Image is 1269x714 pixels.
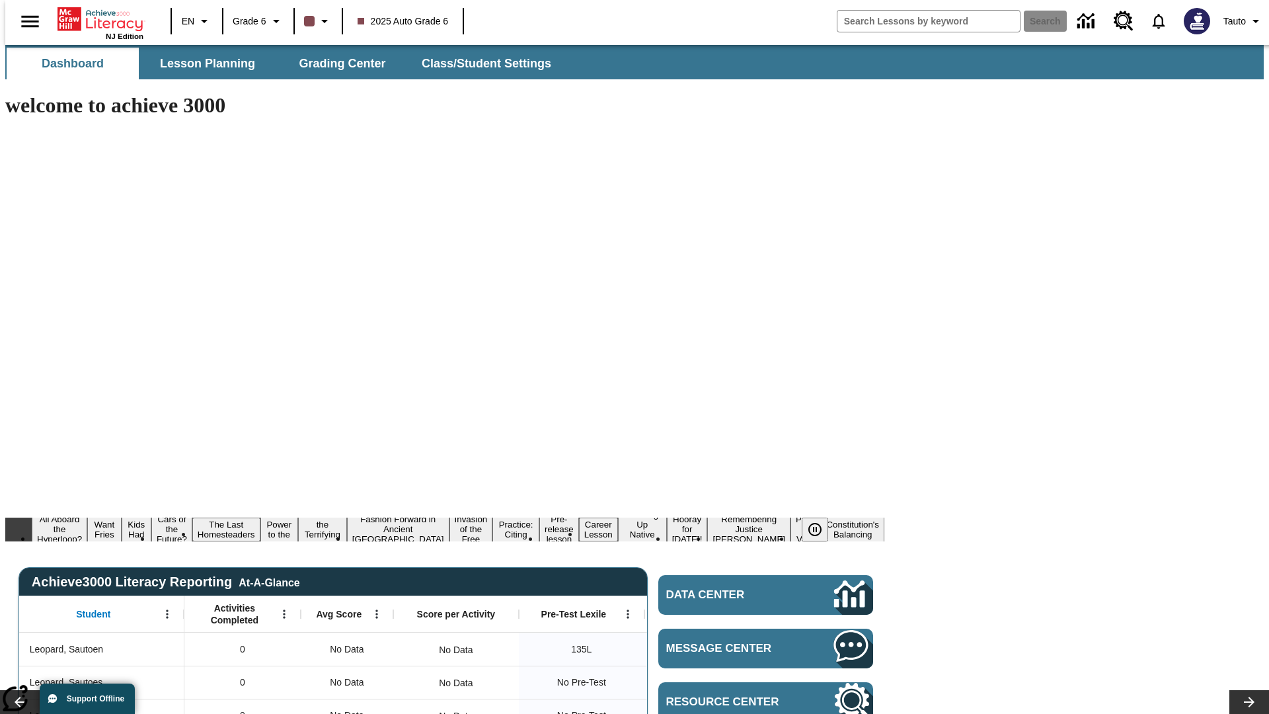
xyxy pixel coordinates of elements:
[666,588,790,602] span: Data Center
[1069,3,1106,40] a: Data Center
[1223,15,1246,28] span: Tauto
[5,48,563,79] div: SubNavbar
[192,518,260,541] button: Slide 5 The Last Homesteaders
[157,604,177,624] button: Open Menu
[667,512,708,546] button: Slide 14 Hooray for Constitution Day!
[316,608,362,620] span: Avg Score
[301,633,393,666] div: No Data, Leopard, Sautoen
[347,512,449,546] button: Slide 8 Fashion Forward in Ancient Rome
[182,15,194,28] span: EN
[323,669,370,696] span: No Data
[539,512,579,546] button: Slide 11 Pre-release lesson
[449,502,493,556] button: Slide 9 The Invasion of the Free CD
[417,608,496,620] span: Score per Activity
[618,604,638,624] button: Open Menu
[323,636,370,663] span: No Data
[7,48,139,79] button: Dashboard
[32,575,300,590] span: Achieve3000 Literacy Reporting
[571,643,592,656] span: 135 Lexile, Leopard, Sautoen
[141,48,274,79] button: Lesson Planning
[260,508,299,551] button: Slide 6 Solar Power to the People
[30,643,103,656] span: Leopard, Sautoen
[666,642,794,655] span: Message Center
[666,695,794,709] span: Resource Center
[184,633,301,666] div: 0, Leopard, Sautoen
[5,45,1264,79] div: SubNavbar
[1218,9,1269,33] button: Profile/Settings
[5,93,884,118] h1: welcome to achieve 3000
[151,512,192,546] button: Slide 4 Cars of the Future?
[176,9,218,33] button: Language: EN, Select a language
[299,9,338,33] button: Class color is dark brown. Change class color
[184,666,301,699] div: 0, Leopard, Sautoes
[40,684,135,714] button: Support Offline
[276,48,408,79] button: Grading Center
[42,56,104,71] span: Dashboard
[106,32,143,40] span: NJ Edition
[579,518,618,541] button: Slide 12 Career Lesson
[274,604,294,624] button: Open Menu
[837,11,1020,32] input: search field
[432,637,479,663] div: No Data, Leopard, Sautoen
[1184,8,1210,34] img: Avatar
[299,56,385,71] span: Grading Center
[821,508,884,551] button: Slide 17 The Constitution's Balancing Act
[233,15,266,28] span: Grade 6
[802,518,841,541] div: Pause
[122,498,151,561] button: Slide 3 Dirty Jobs Kids Had To Do
[32,512,87,546] button: Slide 1 All Aboard the Hyperloop?
[557,676,606,690] span: No Pre-Test, Leopard, Sautoes
[76,608,110,620] span: Student
[58,6,143,32] a: Home
[411,48,562,79] button: Class/Student Settings
[790,512,821,546] button: Slide 16 Point of View
[87,498,121,561] button: Slide 2 Do You Want Fries With That?
[658,575,873,615] a: Data Center
[58,5,143,40] div: Home
[367,604,387,624] button: Open Menu
[802,518,828,541] button: Pause
[1229,690,1269,714] button: Lesson carousel, Next
[11,2,50,41] button: Open side menu
[227,9,289,33] button: Grade: Grade 6, Select a grade
[707,512,790,546] button: Slide 15 Remembering Justice O'Connor
[30,676,103,690] span: Leopard, Sautoes
[492,508,539,551] button: Slide 10 Mixed Practice: Citing Evidence
[298,508,347,551] button: Slide 7 Attack of the Terrifying Tomatoes
[1176,4,1218,38] button: Select a new avatar
[1106,3,1141,39] a: Resource Center, Will open in new tab
[432,670,479,696] div: No Data, Leopard, Sautoes
[541,608,607,620] span: Pre-Test Lexile
[240,643,245,656] span: 0
[67,694,124,703] span: Support Offline
[358,15,449,28] span: 2025 Auto Grade 6
[618,508,667,551] button: Slide 13 Cooking Up Native Traditions
[422,56,551,71] span: Class/Student Settings
[1141,4,1176,38] a: Notifications
[239,575,299,589] div: At-A-Glance
[658,629,873,668] a: Message Center
[191,602,278,626] span: Activities Completed
[160,56,255,71] span: Lesson Planning
[301,666,393,699] div: No Data, Leopard, Sautoes
[240,676,245,690] span: 0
